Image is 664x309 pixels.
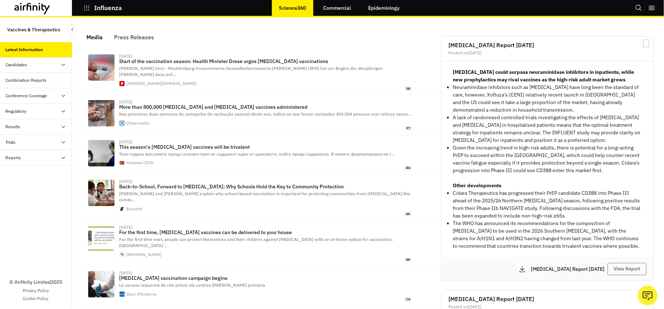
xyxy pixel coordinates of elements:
[453,144,642,174] p: Given the increasing trend in high-risk adults, there is potential for a long-acting PrEP to succ...
[82,221,438,267] a: [DATE]For the first time, [MEDICAL_DATA] vaccines can be delivered to your houseFor the first tim...
[405,166,412,170] span: bg
[88,271,114,297] img: 68e3e5678cc76.jpeg
[6,62,27,68] div: Candidates
[88,180,114,206] img: Astra-1.png
[126,292,157,296] div: Diari d'Andorra
[114,32,154,42] div: Press Releases
[6,124,21,130] div: Results
[405,212,412,216] span: en
[119,271,132,275] div: [DATE]
[6,46,43,53] div: Latest Information
[94,5,122,11] p: Influenza
[9,278,62,286] p: © Airfinity Limited 2025
[119,81,125,86] img: favicon-U7MYFH7J.svg
[119,275,412,281] p: [MEDICAL_DATA] vaccination campaign begins
[453,114,642,144] p: A lack of randomised controlled trials investigating the effects of [MEDICAL_DATA] and [MEDICAL_D...
[88,140,114,166] img: 20210130_193611.jpg
[126,252,162,257] div: [DOMAIN_NAME]
[119,100,132,104] div: [DATE]
[119,121,125,126] img: apple-touch-icon.png
[126,81,197,86] div: [PERSON_NAME][DOMAIN_NAME]
[635,2,642,14] button: Search
[119,225,132,229] div: [DATE]
[448,305,646,309] div: Posted on [DATE]
[453,69,634,83] strong: [MEDICAL_DATA] could surpass neuraminidase inhibitors in inpatients, while new prophylactics may ...
[119,237,393,248] span: For the first time ever, people can protect themselves and their children against [MEDICAL_DATA] ...
[23,287,49,294] a: Privacy Policy
[448,51,646,55] div: Posted on [DATE]
[642,39,651,48] svg: Bookmark Report
[7,23,60,36] p: Vaccines & Therapeutics
[119,58,412,64] p: Start of the vaccination season: Health Minister Drese urges [MEDICAL_DATA] vaccinations
[6,77,47,84] div: Combination Reports
[119,229,412,235] p: For the first time, [MEDICAL_DATA] vaccines can be delivered to your house
[607,263,646,275] button: View Report
[405,257,412,262] span: en
[453,182,501,189] strong: Other developments
[279,5,306,11] p: Science360
[448,296,646,302] h2: [MEDICAL_DATA] Report [DATE]
[119,184,412,189] p: Back-to-School, Forward to [MEDICAL_DATA]: Why Schools Hold the Key to Community Protection
[448,42,646,48] h2: [MEDICAL_DATA] Report [DATE]
[119,282,265,288] span: La vacuna requereix de cita prèvia als centres [PERSON_NAME] primària
[119,151,395,157] span: Тази година ваксините срещу сезонен грип не съдържат един от щамовете, който преди съдържаха. В н...
[6,108,27,115] div: Regulatory
[405,86,412,91] span: de
[119,252,125,257] img: healioandroid.png
[453,189,642,220] p: Cidara Therapeutics has progressed their PrEP candidate CD388 into Phase III ahead of the 2025/26...
[88,225,114,252] img: idc0925flumist_graphic_01_web.jpg
[119,140,132,144] div: [DATE]
[638,286,658,305] button: Ask our analysts
[119,66,383,77] span: [PERSON_NAME] (mv) - Mecklenburg-Vorpommerns Gesundheitsministerin [PERSON_NAME] (SPD) hat vor Be...
[453,220,642,250] p: The WHO has announced its recommendations for the composition of [MEDICAL_DATA] to be used in the...
[88,54,114,81] img: 08--wp5pcn4luiv10axs2048jpeg---93f726a4bde384ba.jpg
[86,32,103,42] div: Media
[405,126,412,131] span: pt
[119,144,412,150] p: This season's [MEDICAL_DATA] vaccines will be trivalent
[82,267,438,306] a: [DATE][MEDICAL_DATA] vaccination campaign beginsLa vacuna requereix de cita prèvia als centres [P...
[126,207,143,211] div: Euractiv
[119,179,132,184] div: [DATE]
[23,295,49,302] a: Cookie Policy
[68,25,77,34] button: Close Sidebar
[126,121,150,125] div: Observador
[119,111,412,117] span: Nas primeiras duas semanas da campanha da vacinação sazonal deste ano, indica-se que foram vacina...
[82,50,438,95] a: [DATE]Start of the vaccination season: Health Minister Drese urges [MEDICAL_DATA] vaccinations[PE...
[82,175,438,221] a: [DATE]Back-to-School, Forward to [MEDICAL_DATA]: Why Schools Hold the Key to Community Protection...
[119,160,125,165] img: logo-sega-x512_0.png
[6,154,21,161] div: Reports
[88,100,114,126] img: https%3A%2F%2Fbordalo.observador.pt%2Fv2%2Frs%3Afill%3A770%3A403%2Fc%3A2000%3A1124%3Anowe%3A0%3A1...
[119,206,125,211] img: Amended-Avatar-Logo-_-RGB-black-and-white_small-1-200x200.png
[6,93,48,99] div: Conference Coverage
[119,54,132,58] div: [DATE]
[82,135,438,175] a: [DATE]This season's [MEDICAL_DATA] vaccines will be trivalentТази година ваксините срещу сезонен ...
[83,2,122,14] button: Influenza
[405,297,412,302] span: ca
[82,95,438,135] a: [DATE]More than 800,000 [MEDICAL_DATA] and [MEDICAL_DATA] vaccines administeredNas primeiras duas...
[119,292,125,297] img: favicon.ico
[119,191,410,202] span: [PERSON_NAME] and [PERSON_NAME] explain why school-based vaccination is important for protecting ...
[126,161,153,165] div: Новини СЕГА
[453,84,642,114] p: Neuraminidase inhibitors such as [MEDICAL_DATA] have long been the standard of care, however, Xof...
[119,104,412,110] p: More than 800,000 [MEDICAL_DATA] and [MEDICAL_DATA] vaccines administered
[531,267,607,272] p: [MEDICAL_DATA] Report [DATE]
[6,139,16,145] div: Trials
